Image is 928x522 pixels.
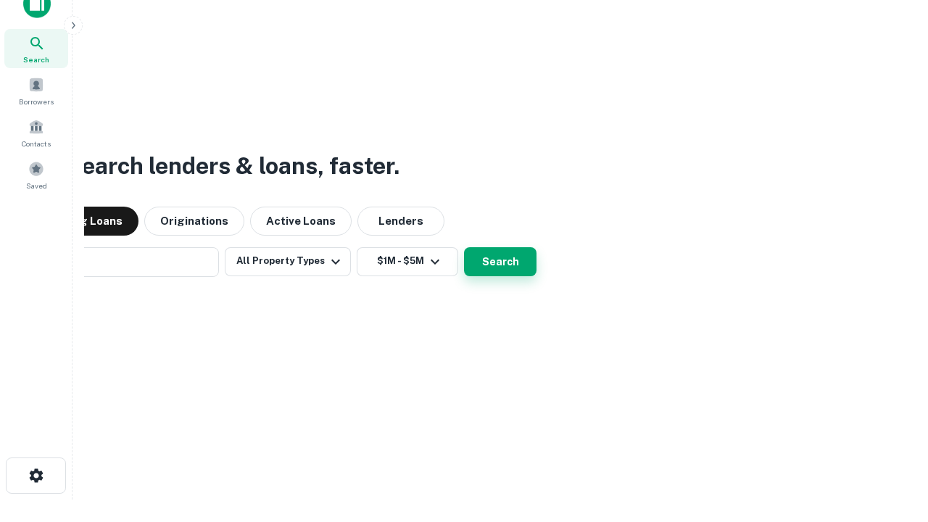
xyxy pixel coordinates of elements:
[19,96,54,107] span: Borrowers
[66,149,399,183] h3: Search lenders & loans, faster.
[26,180,47,191] span: Saved
[855,406,928,476] iframe: Chat Widget
[4,113,68,152] a: Contacts
[464,247,536,276] button: Search
[250,207,352,236] button: Active Loans
[4,29,68,68] a: Search
[357,207,444,236] button: Lenders
[4,71,68,110] a: Borrowers
[23,54,49,65] span: Search
[357,247,458,276] button: $1M - $5M
[225,247,351,276] button: All Property Types
[4,155,68,194] a: Saved
[22,138,51,149] span: Contacts
[144,207,244,236] button: Originations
